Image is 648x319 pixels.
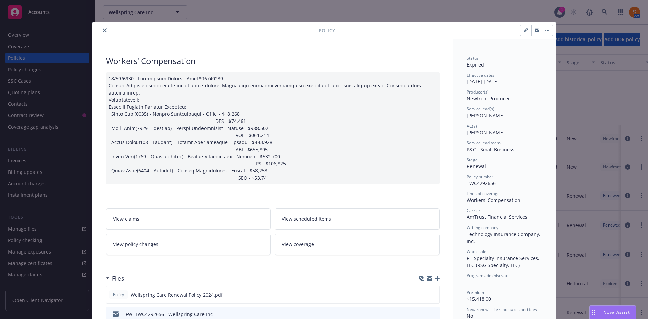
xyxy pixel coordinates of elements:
[431,311,437,318] button: preview file
[467,174,493,180] span: Policy number
[467,197,520,203] span: Workers' Compensation
[467,313,473,319] span: No
[590,306,598,319] div: Drag to move
[467,273,510,278] span: Program administrator
[467,95,510,102] span: Newfront Producer
[106,55,440,67] div: Workers' Compensation
[467,191,500,196] span: Lines of coverage
[467,89,489,95] span: Producer(s)
[467,214,528,220] span: AmTrust Financial Services
[106,274,124,283] div: Files
[431,291,437,298] button: preview file
[282,215,331,222] span: View scheduled items
[275,208,440,230] a: View scheduled items
[467,61,484,68] span: Expired
[467,140,501,146] span: Service lead team
[112,292,125,298] span: Policy
[106,72,440,184] div: 18/59/6930 - Loremipsum Dolors - Amet#96740239: Consec Adipis eli seddoeiu te inc utlabo etdolore...
[467,255,541,268] span: RT Specialty Insurance Services, LLC (RSG Specialty, LLC)
[282,241,314,248] span: View coverage
[467,290,484,295] span: Premium
[101,26,109,34] button: close
[467,157,478,163] span: Stage
[467,224,498,230] span: Writing company
[467,146,514,153] span: P&C - Small Business
[467,208,480,213] span: Carrier
[275,234,440,255] a: View coverage
[467,163,486,169] span: Renewal
[467,123,477,129] span: AC(s)
[467,180,496,186] span: TWC4292656
[113,215,139,222] span: View claims
[467,307,537,312] span: Newfront will file state taxes and fees
[420,311,426,318] button: download file
[106,208,271,230] a: View claims
[112,274,124,283] h3: Files
[319,27,335,34] span: Policy
[467,279,468,285] span: -
[467,129,505,136] span: [PERSON_NAME]
[131,291,223,298] span: Wellspring Care Renewal Policy 2024.pdf
[126,311,213,318] div: FW: TWC4292656 - Wellspring Care Inc
[467,106,494,112] span: Service lead(s)
[467,249,488,255] span: Wholesaler
[113,241,158,248] span: View policy changes
[420,291,425,298] button: download file
[589,305,636,319] button: Nova Assist
[467,296,491,302] span: $15,418.00
[106,234,271,255] a: View policy changes
[467,72,494,78] span: Effective dates
[467,231,542,244] span: Technology Insurance Company, Inc.
[467,72,542,85] div: [DATE] - [DATE]
[467,112,505,119] span: [PERSON_NAME]
[467,55,479,61] span: Status
[603,309,630,315] span: Nova Assist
